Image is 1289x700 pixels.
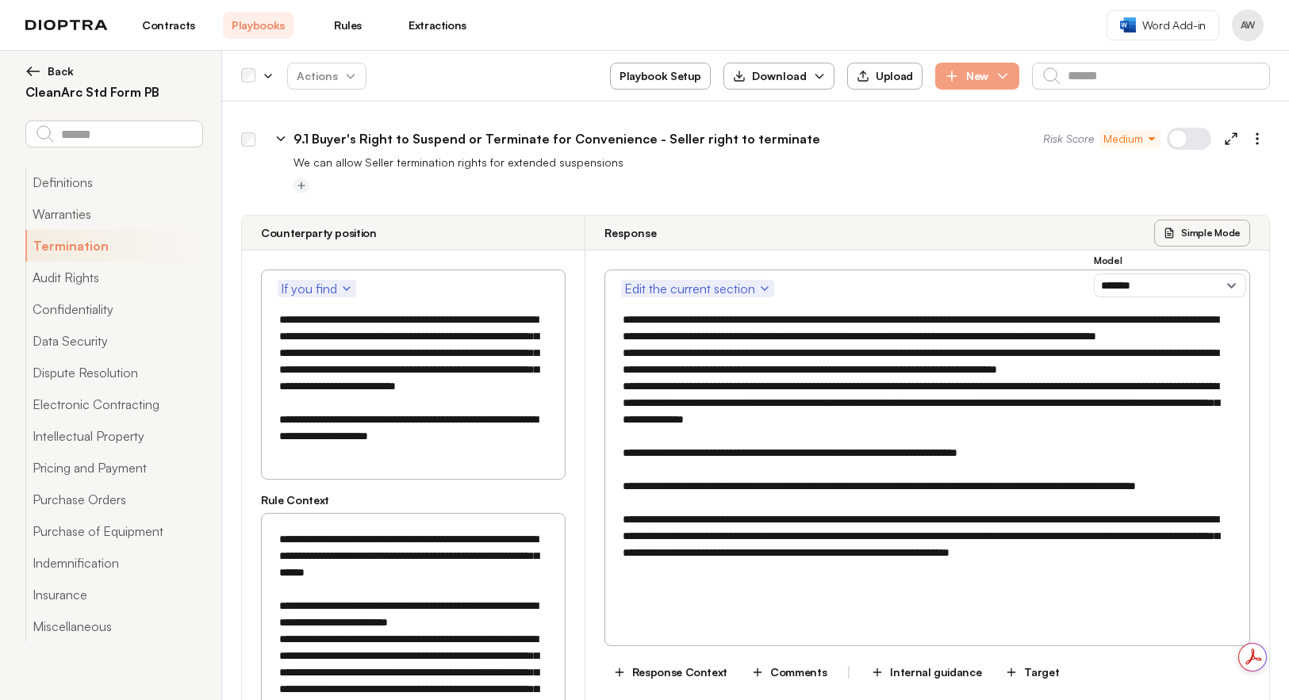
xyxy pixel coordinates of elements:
h3: Rule Context [261,492,566,508]
button: Target [996,659,1068,686]
div: Select all [241,69,255,83]
div: Download [733,68,807,84]
button: Audit Rights [25,262,202,293]
span: Edit the current section [624,279,771,298]
select: Model [1094,273,1246,297]
button: Data Security [25,325,202,357]
button: Upload [847,63,923,90]
button: Intellectual Property [25,420,202,452]
button: Insurance [25,579,202,610]
img: logo [25,20,108,31]
span: Back [48,63,74,79]
button: Response Context [604,659,736,686]
button: Pricing and Payment [25,452,202,484]
span: Word Add-in [1142,17,1206,33]
button: Simple Mode [1154,220,1250,247]
button: New [935,63,1019,90]
button: Edit the current section [621,280,774,297]
button: Playbook Setup [610,63,711,90]
h3: Model [1094,254,1246,267]
img: left arrow [25,63,41,79]
span: If you find [281,279,353,298]
button: Electronic Contracting [25,388,202,420]
button: Actions [287,63,366,90]
h3: Response [604,225,657,241]
button: Miscellaneous [25,610,202,642]
p: We can allow Seller termination rights for extended suspensions [293,155,1270,170]
a: Rules [313,12,383,39]
button: Back [25,63,202,79]
button: Add tag [293,178,309,193]
img: word [1120,17,1136,33]
span: Actions [284,62,370,90]
a: Word Add-in [1107,10,1219,40]
button: Purchase of Equipment [25,515,202,547]
button: Definitions [25,166,202,198]
h2: CleanArc Std Form PB [25,82,202,101]
button: Medium [1100,130,1160,147]
button: Dispute Resolution [25,357,202,388]
button: Confidentiality [25,293,202,325]
a: Contracts [133,12,204,39]
span: Medium [1103,131,1157,147]
a: Extractions [402,12,473,39]
h3: Counterparty position [261,225,377,241]
button: Indemnification [25,547,202,579]
p: 9.1 Buyer's Right to Suspend or Terminate for Convenience - Seller right to terminate [293,129,820,148]
button: Purchase Orders [25,484,202,515]
button: Download [723,63,834,90]
button: Termination [25,230,202,262]
button: Profile menu [1232,10,1264,41]
div: Upload [857,69,913,83]
button: If you find [278,280,356,297]
a: Playbooks [223,12,293,39]
button: Warranties [25,198,202,230]
button: Internal guidance [862,659,990,686]
button: Comments [742,659,835,686]
span: Risk Score [1043,131,1094,147]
